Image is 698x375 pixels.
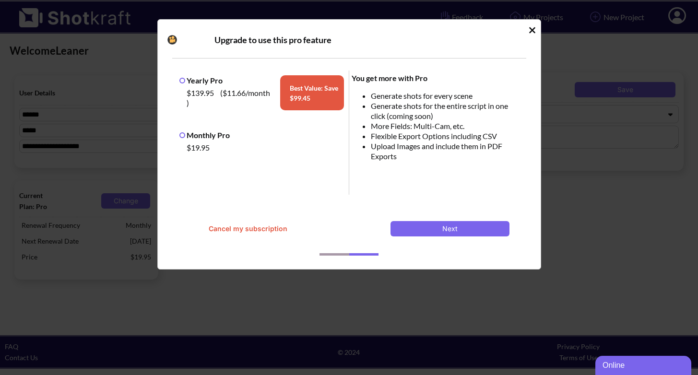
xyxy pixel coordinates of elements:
li: More Fields: Multi-Cam, etc. [371,121,521,131]
li: Upload Images and include them in PDF Exports [371,141,521,161]
div: Idle Modal [157,19,541,270]
div: You get more with Pro [352,73,521,83]
button: Cancel my subscription [189,221,308,236]
li: Flexible Export Options including CSV [371,131,521,141]
span: ( $11.66 /month ) [187,88,270,107]
label: Monthly Pro [179,130,230,140]
div: Upgrade to use this pro feature [214,34,515,46]
iframe: chat widget [595,354,693,375]
li: Generate shots for the entire script in one click (coming soon) [371,101,521,121]
div: $19.95 [184,140,344,155]
li: Generate shots for every scene [371,91,521,101]
img: Camera Icon [165,33,179,47]
label: Yearly Pro [179,76,223,85]
span: Best Value: Save $ 99.45 [280,75,344,110]
div: $139.95 [184,85,275,110]
button: Next [390,221,509,236]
